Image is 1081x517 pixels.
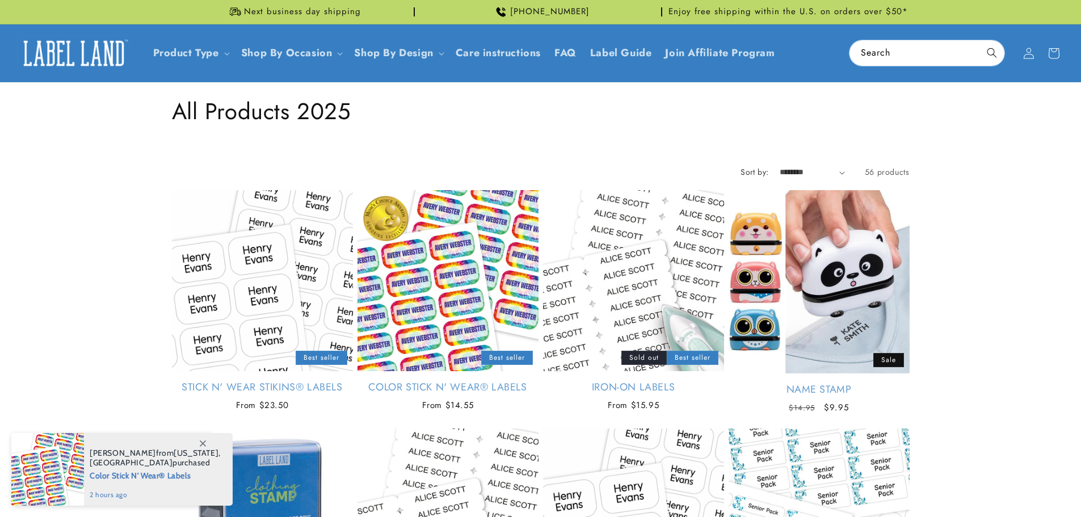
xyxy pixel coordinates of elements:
img: Label Land [17,36,131,71]
summary: Shop By Occasion [234,40,348,66]
summary: Product Type [146,40,234,66]
span: [PERSON_NAME] [90,448,156,458]
label: Sort by: [741,166,768,178]
span: from , purchased [90,448,221,468]
a: Color Stick N' Wear® Labels [357,381,539,394]
span: [US_STATE] [174,448,218,458]
span: Label Guide [590,47,652,60]
summary: Shop By Design [347,40,448,66]
a: Iron-On Labels [543,381,724,394]
span: Shop By Occasion [241,47,333,60]
a: Join Affiliate Program [658,40,781,66]
a: Stick N' Wear Stikins® Labels [172,381,353,394]
h1: All Products 2025 [172,96,910,126]
span: Enjoy free shipping within the U.S. on orders over $50* [668,6,908,18]
a: FAQ [548,40,583,66]
a: Care instructions [449,40,548,66]
span: Join Affiliate Program [665,47,775,60]
span: FAQ [554,47,577,60]
span: Care instructions [456,47,541,60]
span: [PHONE_NUMBER] [510,6,590,18]
a: Label Land [13,31,135,75]
a: Label Guide [583,40,659,66]
span: 56 products [865,166,910,178]
a: Name Stamp [729,383,910,396]
a: Shop By Design [354,45,433,60]
a: Product Type [153,45,219,60]
button: Search [979,40,1004,65]
span: [GEOGRAPHIC_DATA] [90,457,173,468]
span: Next business day shipping [244,6,361,18]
